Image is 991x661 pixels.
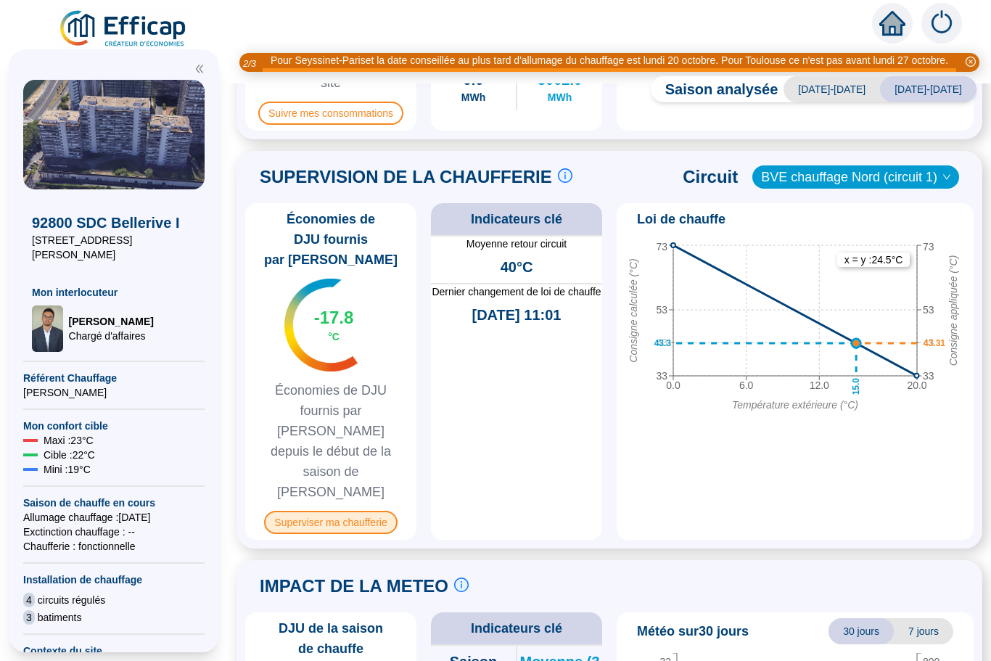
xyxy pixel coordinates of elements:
span: 7 jours [894,618,953,644]
span: Mon interlocuteur [32,285,196,300]
img: indicateur températures [284,279,358,371]
span: Mon confort cible [23,419,205,433]
span: -17.8 [314,306,354,329]
span: [PERSON_NAME] [69,314,154,329]
span: IMPACT DE LA METEO [260,575,448,598]
tspan: Consigne appliquée (°C) [947,255,959,366]
tspan: 12.0 [810,379,829,391]
span: Chargé d'affaires [69,329,154,343]
span: Cible : 22 °C [44,448,95,462]
img: alerts [921,3,962,44]
span: Indicateurs clé [471,618,562,639]
span: Suivre mes consommations [258,102,403,125]
span: 3 [23,610,35,625]
span: MWh [461,90,485,104]
span: double-left [194,64,205,74]
span: Superviser ma chaufferie [264,511,397,534]
span: Circuit [683,165,738,189]
text: 43.31 [924,338,945,348]
tspan: 0.0 [666,379,680,391]
span: Saison de chauffe en cours [23,496,205,510]
span: Installation de chauffage [23,572,205,587]
span: Maxi : 23 °C [44,433,94,448]
span: [STREET_ADDRESS][PERSON_NAME] [32,233,196,262]
tspan: 6.0 [739,379,754,391]
span: [DATE] 11:01 [472,305,562,325]
span: Moyenne retour circuit [431,237,602,251]
tspan: 53 [656,304,667,316]
span: home [879,10,905,36]
span: Économies de DJU fournis par [PERSON_NAME] [251,209,411,270]
span: MWh [548,90,572,104]
span: Chaufferie : fonctionnelle [23,539,205,554]
span: [DATE]-[DATE] [784,76,880,102]
span: [PERSON_NAME] [23,385,205,400]
img: Chargé d'affaires [32,305,63,352]
span: Dernier changement de loi de chauffe [431,284,602,299]
span: down [942,173,951,181]
span: Indicateurs clé [471,209,562,229]
tspan: 53 [923,304,934,316]
img: efficap energie logo [58,9,189,49]
span: Référent Chauffage [23,371,205,385]
span: 4 [23,593,35,607]
span: 92800 SDC Bellerive I [32,213,196,233]
span: 30 jours [828,618,894,644]
span: 40°C [501,257,533,277]
span: SUPERVISION DE LA CHAUFFERIE [260,165,552,189]
span: Météo sur 30 jours [637,621,749,641]
span: Allumage chauffage : [DATE] [23,510,205,525]
span: Mini : 19 °C [44,462,91,477]
span: Saison analysée [651,79,778,99]
text: x = y : 24.5 °C [844,254,903,266]
span: °C [328,329,340,344]
span: batiments [38,610,82,625]
tspan: 73 [923,241,934,253]
i: 2 / 3 [243,58,256,69]
span: Contexte du site [23,644,205,658]
span: BVE chauffage Nord (circuit 1) [761,166,950,188]
span: Exctinction chauffage : -- [23,525,205,539]
div: Pour Seyssinet-Pariset la date conseillée au plus tard d'allumage du chauffage est lundi 20 octob... [271,53,948,68]
span: info-circle [558,168,572,183]
span: close-circle [966,57,976,67]
span: Économies de DJU fournis par [PERSON_NAME] depuis le début de la saison de [PERSON_NAME] [251,380,411,502]
tspan: Température extérieure (°C) [732,399,858,411]
tspan: Consigne calculée (°C) [628,259,639,363]
span: circuits régulés [38,593,105,607]
span: info-circle [454,578,469,592]
text: 43.3 [654,338,672,348]
span: [DATE]-[DATE] [880,76,976,102]
tspan: 33 [656,370,667,382]
text: 15.0 [851,378,861,395]
span: Loi de chauffe [637,209,725,229]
